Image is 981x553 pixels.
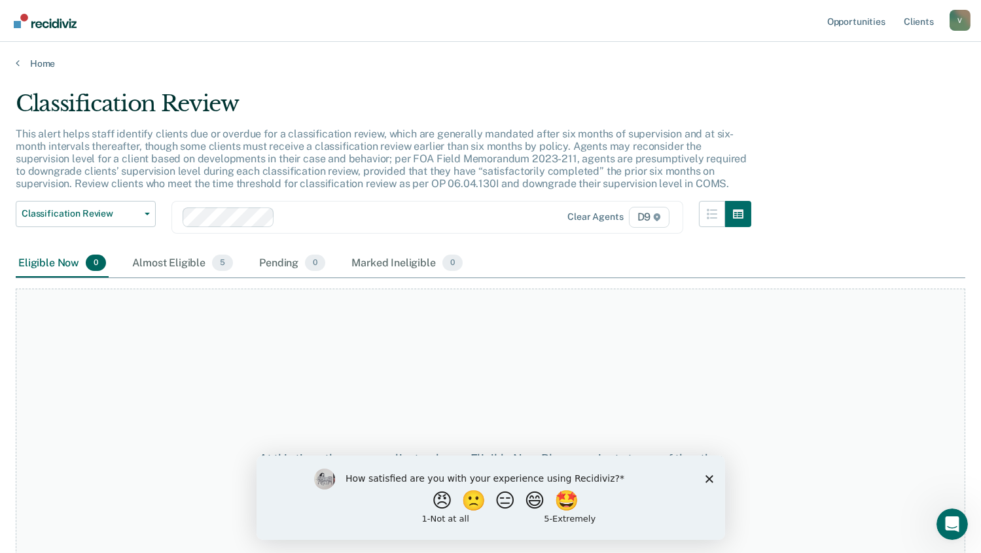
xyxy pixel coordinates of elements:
span: 0 [442,255,463,272]
div: Clear agents [567,211,623,223]
button: Profile dropdown button [950,10,971,31]
div: Classification Review [16,90,751,128]
div: Pending0 [257,249,328,278]
p: This alert helps staff identify clients due or overdue for a classification review, which are gen... [16,128,747,190]
div: Marked Ineligible0 [349,249,465,278]
img: Recidiviz [14,14,77,28]
div: At this time, there are no clients who are Eligible Now. Please navigate to one of the other tabs. [253,452,728,480]
iframe: Intercom live chat [936,508,968,540]
div: Almost Eligible5 [130,249,236,278]
div: Eligible Now0 [16,249,109,278]
div: V [950,10,971,31]
iframe: Survey by Kim from Recidiviz [257,455,725,540]
span: 5 [212,255,233,272]
button: Classification Review [16,201,156,227]
span: 0 [86,255,106,272]
span: D9 [629,207,670,228]
span: 0 [305,255,325,272]
span: Classification Review [22,208,139,219]
a: Home [16,58,965,69]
